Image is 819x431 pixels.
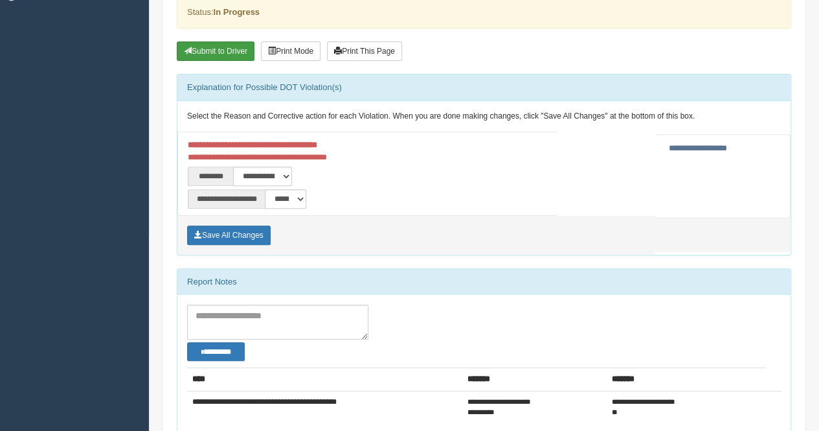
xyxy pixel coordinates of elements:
[177,269,791,295] div: Report Notes
[187,226,271,245] button: Save
[327,41,402,61] button: Print This Page
[177,101,791,132] div: Select the Reason and Corrective action for each Violation. When you are done making changes, cli...
[213,7,260,17] strong: In Progress
[177,41,254,61] button: Submit To Driver
[187,342,245,361] button: Change Filter Options
[177,75,791,100] div: Explanation for Possible DOT Violation(s)
[261,41,320,61] button: Print Mode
